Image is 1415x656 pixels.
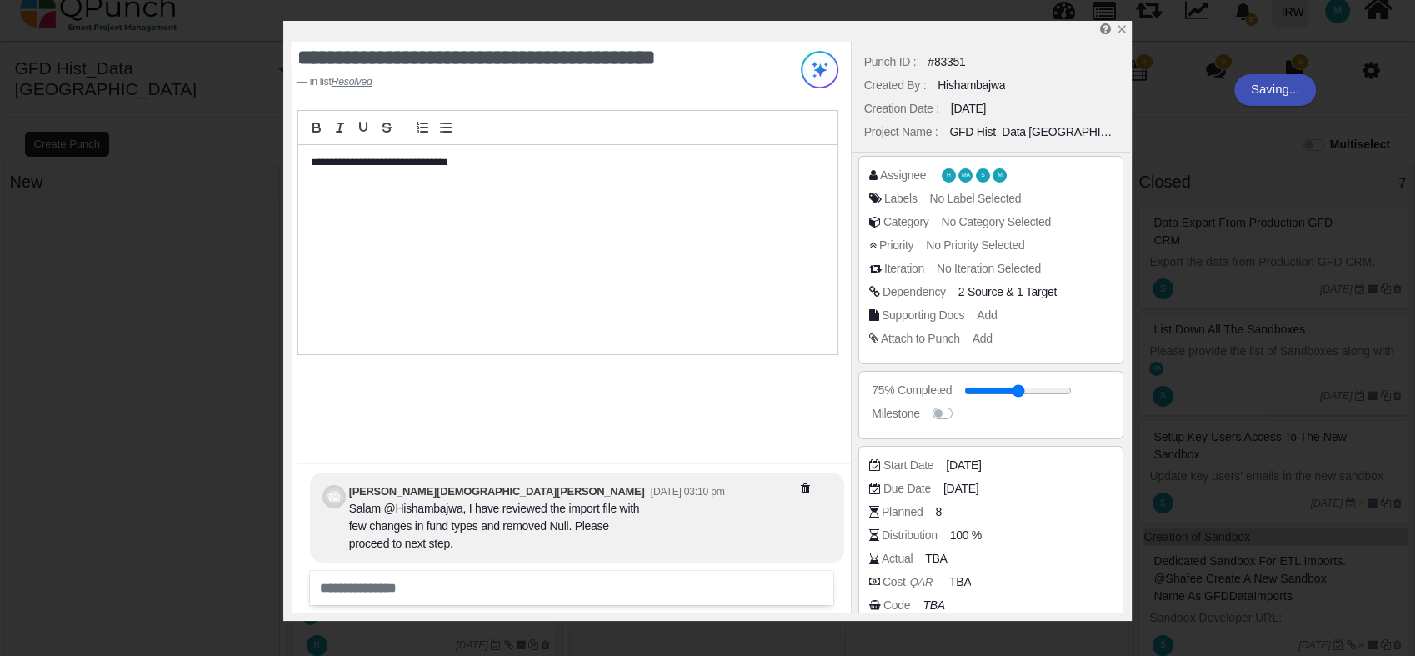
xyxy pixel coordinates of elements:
span: Add [972,332,992,345]
div: Saving... [1234,74,1316,106]
i: Edit Punch [1100,23,1111,35]
div: Created By : [864,77,926,94]
div: Supporting Docs [882,307,964,324]
footer: in list [297,74,744,89]
div: [DATE] [951,100,986,118]
span: S [981,173,984,178]
span: & [958,283,1057,301]
span: MA [962,173,970,178]
span: [DATE] [946,457,981,474]
div: Assignee [880,167,926,184]
div: Creation Date : [864,100,939,118]
div: Iteration [884,260,924,278]
span: Mahmood Ashraf [958,168,972,183]
b: [PERSON_NAME][DEMOGRAPHIC_DATA][PERSON_NAME] [349,485,645,498]
div: Planned [882,503,922,521]
div: Category [883,213,929,231]
span: TBA [925,550,947,568]
span: No Label Selected [930,192,1022,205]
img: Try writing with AI [801,51,838,88]
span: [DATE] [943,480,978,498]
div: Labels [884,190,917,208]
span: No Category Selected [942,215,1051,228]
cite: Source Title [332,76,372,88]
div: Dependency [882,283,946,301]
div: #83351 [927,53,965,71]
span: H [947,173,951,178]
span: 100 % [950,527,982,544]
div: Distribution [882,527,937,544]
div: Actual [882,550,912,568]
div: Project Name : [864,123,938,141]
div: GFD Hist_Data [GEOGRAPHIC_DATA] [949,123,1117,141]
span: 8 [935,503,942,521]
div: Start Date [883,457,933,474]
span: Muhammad.shoaib [992,168,1007,183]
span: TBA [949,573,971,591]
div: Cost [882,573,937,591]
div: Due Date [883,480,931,498]
svg: x [1116,23,1127,35]
div: Hishambajwa [937,77,1005,94]
div: Milestone [872,405,919,423]
span: Hishambajwa [942,168,956,183]
div: Salam @Hishambajwa, I have reviewed the import file with few changes in fund types and removed Nu... [349,500,641,553]
span: <div class="badge badge-secondary"> Creation of Sandbox FS</div><div class="badge badge-secondary... [958,285,1003,298]
span: M [997,173,1002,178]
a: x [1116,23,1127,36]
span: Shafee.jan [976,168,990,183]
i: TBA [922,598,944,612]
i: QAR [906,572,937,593]
span: No Iteration Selected [937,262,1041,275]
div: 75% Completed [872,382,952,399]
small: [DATE] 03:10 pm [651,486,725,498]
div: Attach to Punch [881,330,960,348]
span: No Priority Selected [926,238,1024,252]
div: Punch ID : [864,53,917,71]
div: Code [883,597,910,614]
span: Add [977,308,997,322]
span: <div class="badge badge-secondary"> Import to Sandbox FS</div> [1017,285,1057,298]
div: Priority [879,237,913,254]
u: Resolved [332,76,372,88]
